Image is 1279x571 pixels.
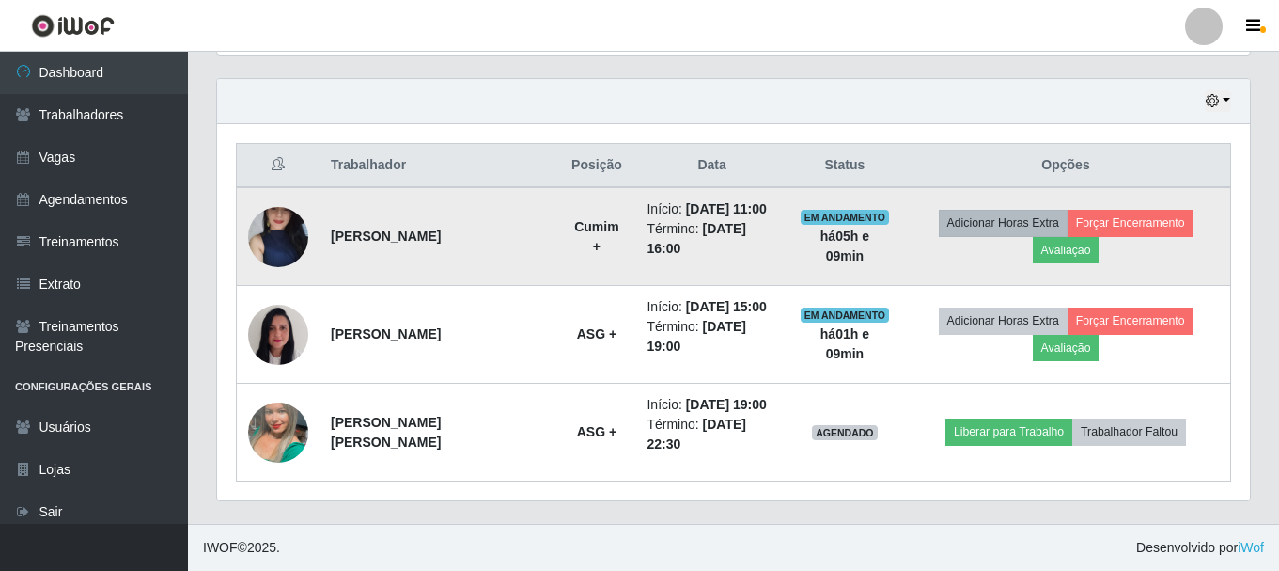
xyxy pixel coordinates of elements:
[248,169,308,303] img: 1713319279293.jpeg
[248,294,308,374] img: 1738600380232.jpeg
[1136,538,1264,558] span: Desenvolvido por
[686,299,767,314] time: [DATE] 15:00
[686,201,767,216] time: [DATE] 11:00
[203,538,280,558] span: © 2025 .
[1033,335,1100,361] button: Avaliação
[939,210,1068,236] button: Adicionar Horas Extra
[788,144,901,188] th: Status
[647,415,776,454] li: Término:
[577,424,616,439] strong: ASG +
[320,144,557,188] th: Trabalhador
[557,144,635,188] th: Posição
[1068,308,1193,334] button: Forçar Encerramento
[331,229,441,244] strong: [PERSON_NAME]
[31,14,115,38] img: CoreUI Logo
[647,395,776,415] li: Início:
[820,326,869,361] strong: há 01 h e 09 min
[812,425,878,440] span: AGENDADO
[647,317,776,357] li: Término:
[647,199,776,219] li: Início:
[945,419,1072,445] button: Liberar para Trabalho
[203,540,238,555] span: IWOF
[801,210,890,225] span: EM ANDAMENTO
[574,219,618,254] strong: Cumim +
[1068,210,1193,236] button: Forçar Encerramento
[1072,419,1186,445] button: Trabalhador Faltou
[635,144,788,188] th: Data
[820,229,869,263] strong: há 05 h e 09 min
[1238,540,1264,555] a: iWof
[577,326,616,341] strong: ASG +
[801,308,890,323] span: EM ANDAMENTO
[686,397,767,412] time: [DATE] 19:00
[331,415,441,450] strong: [PERSON_NAME] [PERSON_NAME]
[939,308,1068,334] button: Adicionar Horas Extra
[331,326,441,341] strong: [PERSON_NAME]
[901,144,1230,188] th: Opções
[647,219,776,259] li: Término:
[248,379,308,486] img: 1684607735548.jpeg
[1033,237,1100,263] button: Avaliação
[647,297,776,317] li: Início:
